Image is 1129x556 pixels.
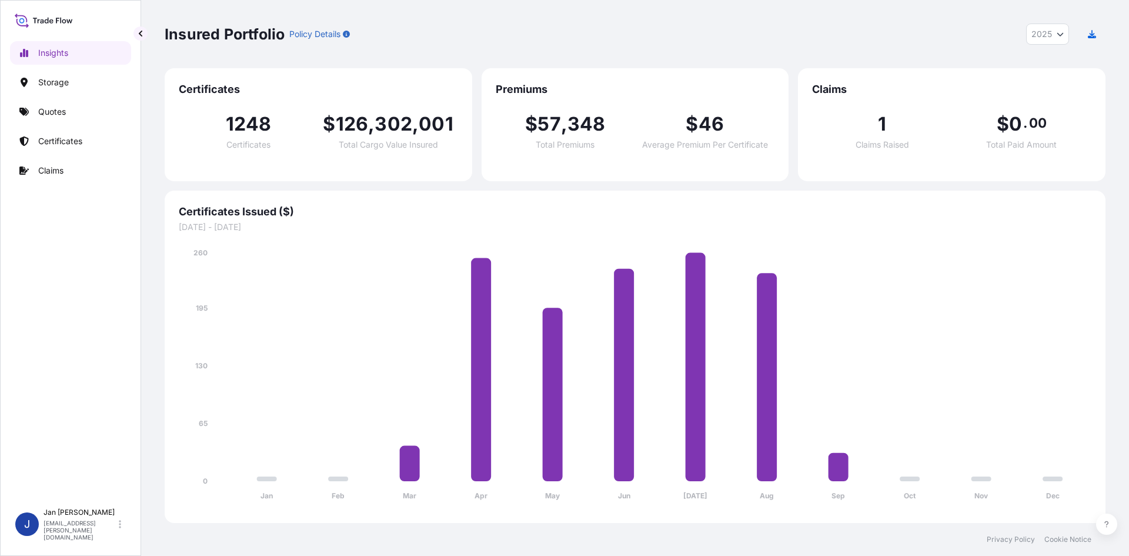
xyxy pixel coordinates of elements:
tspan: Sep [831,491,845,500]
tspan: [DATE] [683,491,707,500]
tspan: Dec [1046,491,1060,500]
tspan: 65 [199,419,208,428]
span: Total Premiums [536,141,594,149]
span: 1248 [226,115,272,134]
span: Certificates [226,141,270,149]
tspan: Jun [618,491,630,500]
p: Certificates [38,135,82,147]
tspan: Oct [904,491,916,500]
span: Total Cargo Value Insured [339,141,438,149]
p: [EMAIL_ADDRESS][PERSON_NAME][DOMAIN_NAME] [44,520,116,541]
span: $ [323,115,335,134]
a: Storage [10,71,131,94]
span: $ [686,115,698,134]
span: 348 [567,115,606,134]
span: , [412,115,419,134]
p: Storage [38,76,69,88]
span: Total Paid Amount [986,141,1057,149]
tspan: 260 [193,248,208,257]
span: 00 [1029,118,1047,128]
span: J [24,518,30,530]
a: Certificates [10,129,131,153]
a: Privacy Policy [987,535,1035,544]
a: Cookie Notice [1044,535,1091,544]
tspan: 0 [203,477,208,485]
span: Claims [812,82,1091,96]
span: Claims Raised [856,141,909,149]
span: , [368,115,375,134]
span: . [1023,118,1027,128]
span: 302 [375,115,412,134]
tspan: Jan [260,491,273,500]
span: Premiums [496,82,775,96]
p: Claims [38,165,64,177]
span: Certificates Issued ($) [179,205,1091,219]
span: 2025 [1031,28,1052,40]
tspan: Mar [403,491,416,500]
tspan: Aug [760,491,774,500]
span: 1 [878,115,886,134]
tspan: Nov [974,491,988,500]
p: Quotes [38,106,66,118]
a: Insights [10,41,131,65]
span: , [561,115,567,134]
span: Certificates [179,82,458,96]
a: Claims [10,159,131,182]
span: Average Premium Per Certificate [642,141,768,149]
span: 0 [1009,115,1022,134]
button: Year Selector [1026,24,1069,45]
p: Insights [38,47,68,59]
tspan: 195 [196,304,208,312]
span: [DATE] - [DATE] [179,221,1091,233]
p: Insured Portfolio [165,25,285,44]
a: Quotes [10,100,131,124]
span: 126 [336,115,369,134]
p: Jan [PERSON_NAME] [44,508,116,517]
span: 001 [419,115,453,134]
tspan: 130 [195,361,208,370]
span: $ [997,115,1009,134]
tspan: Feb [332,491,345,500]
span: 57 [537,115,560,134]
tspan: Apr [475,491,487,500]
tspan: May [545,491,560,500]
span: 46 [699,115,724,134]
span: $ [525,115,537,134]
p: Policy Details [289,28,340,40]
